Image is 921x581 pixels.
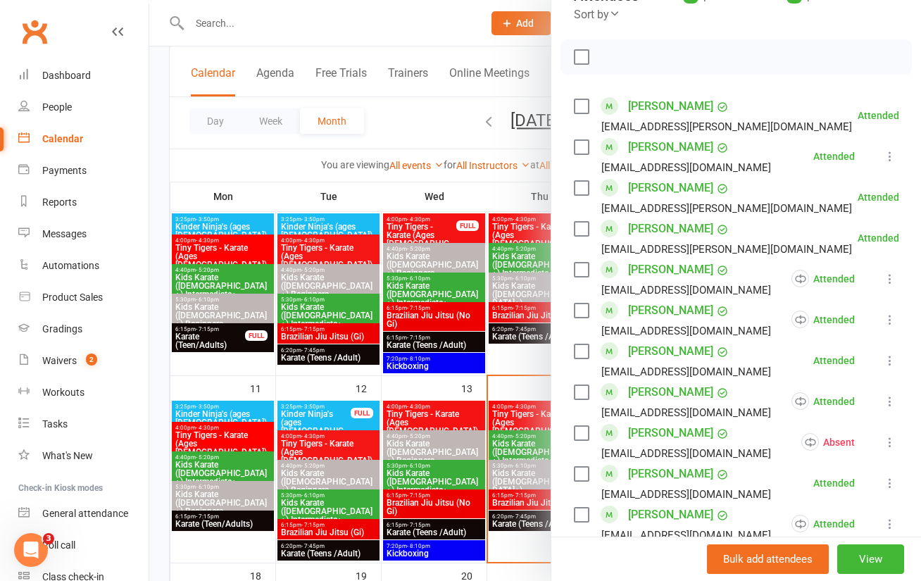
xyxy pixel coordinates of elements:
[628,299,713,322] a: [PERSON_NAME]
[601,485,771,504] div: [EMAIL_ADDRESS][DOMAIN_NAME]
[628,177,713,199] a: [PERSON_NAME]
[18,155,149,187] a: Payments
[42,165,87,176] div: Payments
[837,544,904,574] button: View
[813,478,855,488] div: Attended
[628,422,713,444] a: [PERSON_NAME]
[86,354,97,366] span: 2
[628,340,713,363] a: [PERSON_NAME]
[18,218,149,250] a: Messages
[18,498,149,530] a: General attendance kiosk mode
[601,404,771,422] div: [EMAIL_ADDRESS][DOMAIN_NAME]
[18,377,149,408] a: Workouts
[601,118,852,136] div: [EMAIL_ADDRESS][PERSON_NAME][DOMAIN_NAME]
[18,440,149,472] a: What's New
[601,363,771,381] div: [EMAIL_ADDRESS][DOMAIN_NAME]
[628,381,713,404] a: [PERSON_NAME]
[574,6,620,24] div: Sort by
[813,356,855,366] div: Attended
[628,218,713,240] a: [PERSON_NAME]
[42,101,72,113] div: People
[707,544,829,574] button: Bulk add attendees
[42,355,77,366] div: Waivers
[791,515,855,532] div: Attended
[18,282,149,313] a: Product Sales
[858,111,899,120] div: Attended
[42,133,83,144] div: Calendar
[42,387,84,398] div: Workouts
[14,533,48,567] iframe: Intercom live chat
[791,270,855,287] div: Attended
[601,526,771,544] div: [EMAIL_ADDRESS][DOMAIN_NAME]
[18,345,149,377] a: Waivers 2
[42,418,68,430] div: Tasks
[18,408,149,440] a: Tasks
[628,463,713,485] a: [PERSON_NAME]
[42,70,91,81] div: Dashboard
[43,533,54,544] span: 3
[17,14,52,49] a: Clubworx
[601,444,771,463] div: [EMAIL_ADDRESS][DOMAIN_NAME]
[628,95,713,118] a: [PERSON_NAME]
[858,192,899,202] div: Attended
[628,258,713,281] a: [PERSON_NAME]
[42,260,99,271] div: Automations
[801,433,855,451] div: Absent
[18,60,149,92] a: Dashboard
[42,508,128,519] div: General attendance
[42,539,75,551] div: Roll call
[628,136,713,158] a: [PERSON_NAME]
[42,292,103,303] div: Product Sales
[18,313,149,345] a: Gradings
[858,233,899,243] div: Attended
[18,250,149,282] a: Automations
[18,187,149,218] a: Reports
[601,158,771,177] div: [EMAIL_ADDRESS][DOMAIN_NAME]
[18,92,149,123] a: People
[601,199,852,218] div: [EMAIL_ADDRESS][PERSON_NAME][DOMAIN_NAME]
[42,450,93,461] div: What's New
[18,530,149,561] a: Roll call
[813,151,855,161] div: Attended
[791,311,855,328] div: Attended
[601,281,771,299] div: [EMAIL_ADDRESS][DOMAIN_NAME]
[42,228,87,239] div: Messages
[601,322,771,340] div: [EMAIL_ADDRESS][DOMAIN_NAME]
[42,323,82,335] div: Gradings
[791,392,855,410] div: Attended
[628,504,713,526] a: [PERSON_NAME]
[18,123,149,155] a: Calendar
[42,196,77,208] div: Reports
[601,240,852,258] div: [EMAIL_ADDRESS][PERSON_NAME][DOMAIN_NAME]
